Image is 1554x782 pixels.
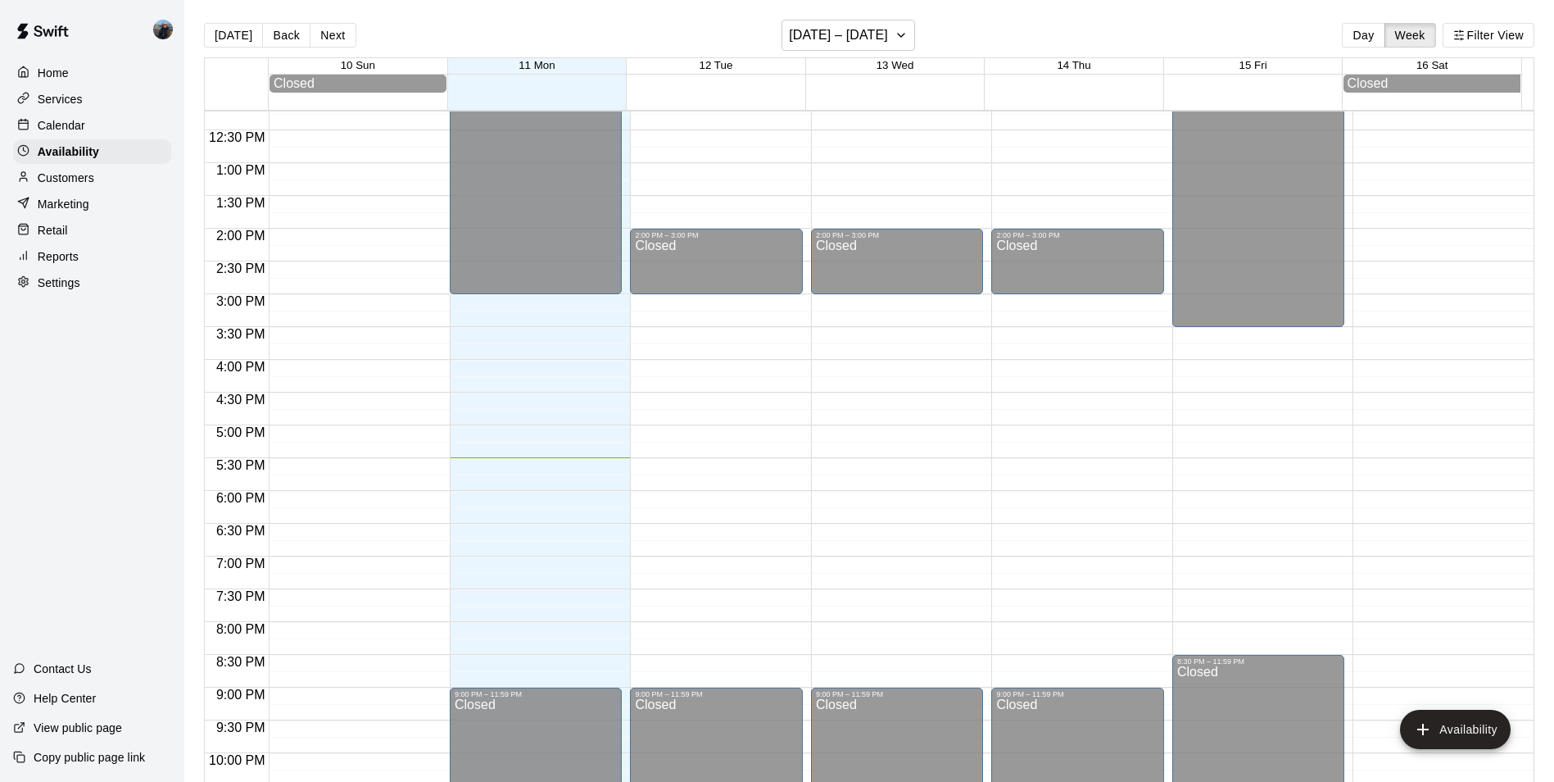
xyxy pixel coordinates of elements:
button: 10 Sun [341,59,375,71]
div: 9:00 PM – 11:59 PM [455,690,618,698]
a: Retail [13,218,171,243]
span: 2:00 PM [212,229,270,243]
div: 9:00 PM – 11:59 PM [816,690,979,698]
p: Availability [38,143,99,160]
span: 3:30 PM [212,327,270,341]
button: 11 Mon [519,59,555,71]
div: 2:00 PM – 3:00 PM: Closed [811,229,984,294]
span: 2:30 PM [212,261,270,275]
p: Home [38,65,69,81]
span: 3:00 PM [212,294,270,308]
button: add [1400,710,1511,749]
div: Coach Cruz [150,13,184,46]
button: Filter View [1443,23,1534,48]
span: 1:00 PM [212,163,270,177]
span: 9:00 PM [212,688,270,702]
button: 15 Fri [1239,59,1267,71]
h6: [DATE] – [DATE] [789,24,888,47]
p: Calendar [38,117,85,134]
p: Services [38,91,83,107]
p: View public page [34,720,122,736]
span: 12:30 PM [205,130,269,144]
div: Closed [1348,76,1516,91]
span: 7:30 PM [212,589,270,603]
p: Contact Us [34,661,92,677]
button: 13 Wed [877,59,914,71]
button: [DATE] – [DATE] [782,20,915,51]
span: 8:00 PM [212,622,270,636]
span: 9:30 PM [212,721,270,734]
span: 6:00 PM [212,491,270,505]
div: 8:30 PM – 11:59 PM [1177,657,1340,666]
span: 4:30 PM [212,393,270,407]
p: Copy public page link [34,749,145,766]
button: Week [1384,23,1436,48]
button: Next [310,23,356,48]
div: 2:00 PM – 3:00 PM [996,231,1159,239]
p: Customers [38,170,94,186]
a: Services [13,87,171,111]
div: 2:00 PM – 3:00 PM [635,231,798,239]
div: Closed [816,239,979,300]
button: 16 Sat [1416,59,1448,71]
div: 2:00 PM – 3:00 PM [816,231,979,239]
p: Help Center [34,690,96,707]
button: [DATE] [204,23,263,48]
span: 5:00 PM [212,425,270,439]
div: 9:00 PM – 11:59 PM [635,690,798,698]
a: Calendar [13,113,171,138]
a: Reports [13,244,171,269]
span: 7:00 PM [212,557,270,571]
p: Reports [38,248,79,265]
div: 2:00 PM – 3:00 PM: Closed [991,229,1164,294]
div: Closed [996,239,1159,300]
span: 8:30 PM [212,655,270,669]
span: 5:30 PM [212,458,270,472]
button: 12 Tue [700,59,733,71]
span: 6:30 PM [212,524,270,538]
img: Coach Cruz [153,20,173,39]
p: Settings [38,275,80,291]
span: 10:00 PM [205,753,269,767]
span: 4:00 PM [212,360,270,374]
div: 2:00 PM – 3:00 PM: Closed [630,229,803,294]
button: 14 Thu [1057,59,1090,71]
div: 9:00 PM – 11:59 PM [996,690,1159,698]
div: Closed [274,76,442,91]
a: Home [13,61,171,85]
a: Availability [13,139,171,164]
a: Marketing [13,192,171,216]
button: Back [262,23,310,48]
p: Marketing [38,196,89,212]
button: Day [1342,23,1384,48]
a: Customers [13,166,171,190]
div: Closed [635,239,798,300]
span: 1:30 PM [212,196,270,210]
p: Retail [38,222,68,239]
a: Settings [13,271,171,295]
